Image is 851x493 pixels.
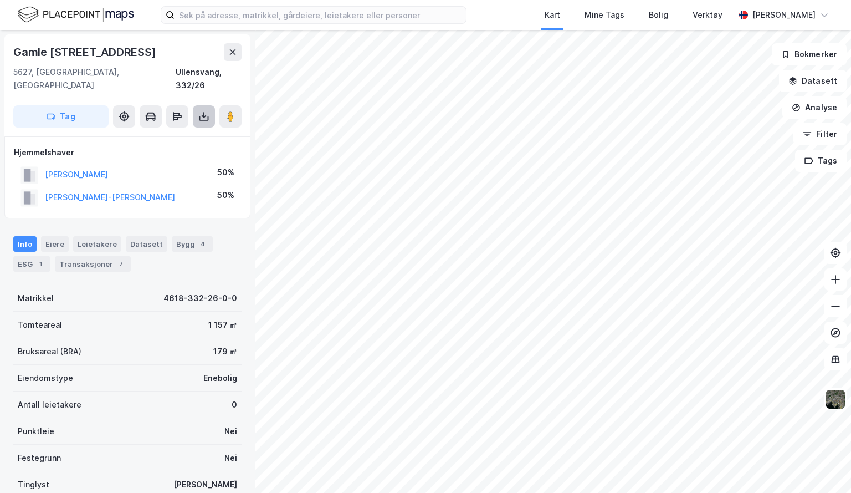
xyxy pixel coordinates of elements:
button: Datasett [779,70,847,92]
div: Ullensvang, 332/26 [176,65,242,92]
div: Hjemmelshaver [14,146,241,159]
div: 4 [197,238,208,250]
img: logo.f888ab2527a4732fd821a326f86c7f29.svg [18,5,134,24]
iframe: Chat Widget [796,440,851,493]
div: 179 ㎡ [213,345,237,358]
div: Antall leietakere [18,398,81,411]
div: Transaksjoner [55,256,131,272]
button: Bokmerker [772,43,847,65]
img: 9k= [825,389,846,410]
div: 1 157 ㎡ [208,318,237,332]
div: Mine Tags [585,8,624,22]
div: 4618-332-26-0-0 [163,292,237,305]
div: Nei [224,451,237,465]
div: Nei [224,425,237,438]
div: Punktleie [18,425,54,438]
input: Søk på adresse, matrikkel, gårdeiere, leietakere eller personer [175,7,466,23]
div: 0 [232,398,237,411]
div: ESG [13,256,50,272]
div: Kontrollprogram for chat [796,440,851,493]
div: Kart [545,8,560,22]
div: [PERSON_NAME] [752,8,816,22]
div: 1 [35,258,46,270]
div: Bygg [172,236,213,252]
div: [PERSON_NAME] [173,478,237,491]
div: Verktøy [693,8,722,22]
div: Eiendomstype [18,372,73,385]
div: Bruksareal (BRA) [18,345,81,358]
div: Eiere [41,236,69,252]
div: Tomteareal [18,318,62,332]
div: 7 [115,258,126,270]
div: 5627, [GEOGRAPHIC_DATA], [GEOGRAPHIC_DATA] [13,65,176,92]
div: 50% [217,166,234,179]
div: Festegrunn [18,451,61,465]
button: Tag [13,105,109,128]
div: Datasett [126,236,167,252]
div: Leietakere [73,236,121,252]
button: Tags [795,150,847,172]
button: Filter [793,123,847,145]
div: Enebolig [203,372,237,385]
div: Tinglyst [18,478,49,491]
div: Bolig [649,8,668,22]
div: Gamle [STREET_ADDRESS] [13,43,158,61]
div: Info [13,236,37,252]
div: 50% [217,189,234,202]
div: Matrikkel [18,292,54,305]
button: Analyse [782,96,847,119]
